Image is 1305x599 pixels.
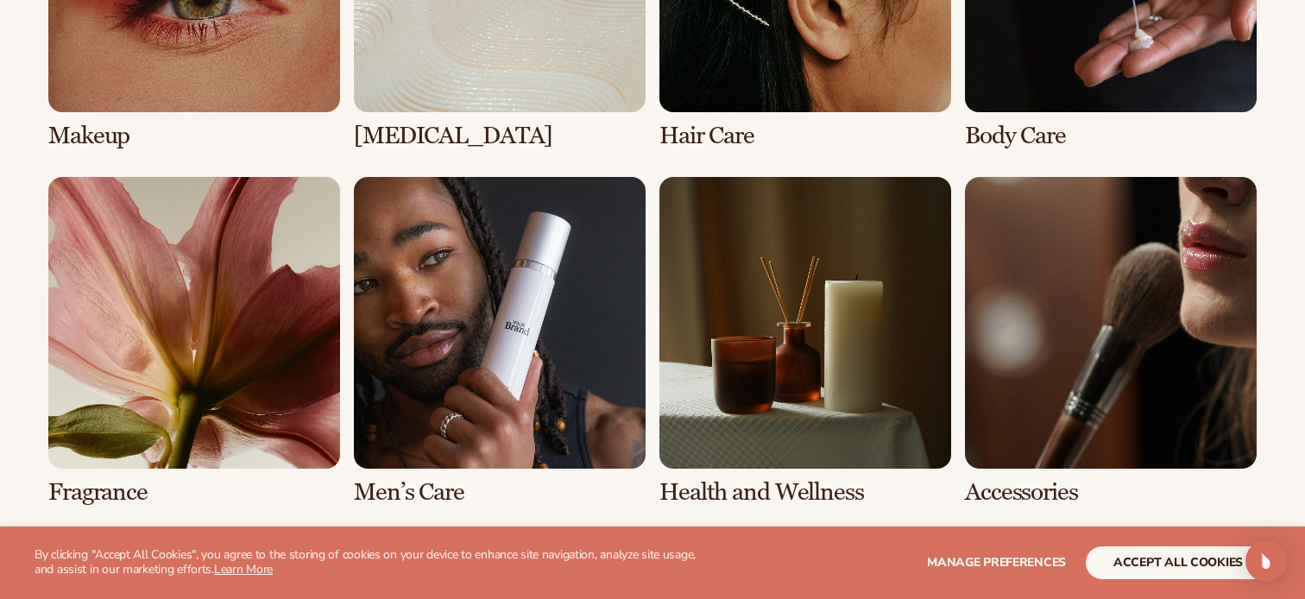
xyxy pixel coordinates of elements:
h3: Hair Care [659,123,951,149]
p: By clicking "Accept All Cookies", you agree to the storing of cookies on your device to enhance s... [35,548,708,577]
div: 8 / 8 [965,177,1257,506]
div: 6 / 8 [354,177,646,506]
a: Learn More [214,561,273,577]
h3: Body Care [965,123,1257,149]
div: Open Intercom Messenger [1245,540,1287,582]
div: 5 / 8 [48,177,340,506]
button: Manage preferences [927,546,1066,579]
h3: Makeup [48,123,340,149]
button: accept all cookies [1086,546,1270,579]
span: Manage preferences [927,554,1066,571]
h3: [MEDICAL_DATA] [354,123,646,149]
div: 7 / 8 [659,177,951,506]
